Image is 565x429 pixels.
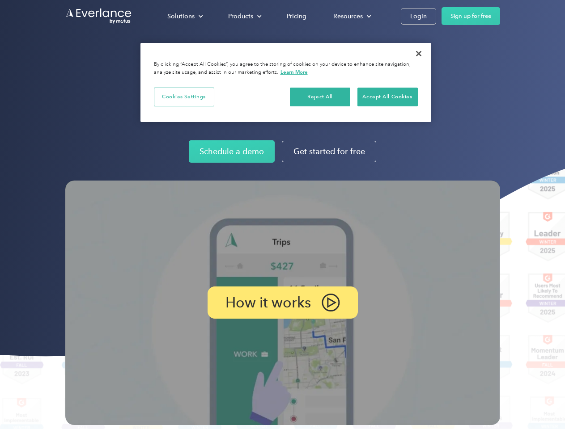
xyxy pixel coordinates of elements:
button: Accept All Cookies [357,88,418,106]
div: Solutions [167,11,195,22]
div: Cookie banner [140,43,431,122]
button: Cookies Settings [154,88,214,106]
a: Get started for free [282,141,376,162]
a: Login [401,8,436,25]
button: Close [409,44,429,63]
a: More information about your privacy, opens in a new tab [280,69,308,75]
div: Products [219,8,269,24]
a: Schedule a demo [189,140,275,163]
a: Sign up for free [442,7,500,25]
div: Solutions [158,8,210,24]
div: By clicking “Accept All Cookies”, you agree to the storing of cookies on your device to enhance s... [154,61,418,76]
div: Products [228,11,253,22]
input: Submit [66,53,111,72]
div: Privacy [140,43,431,122]
p: How it works [225,297,311,308]
div: Resources [324,8,378,24]
a: Pricing [278,8,315,24]
div: Pricing [287,11,306,22]
div: Login [410,11,427,22]
div: Resources [333,11,363,22]
a: Go to homepage [65,8,132,25]
button: Reject All [290,88,350,106]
